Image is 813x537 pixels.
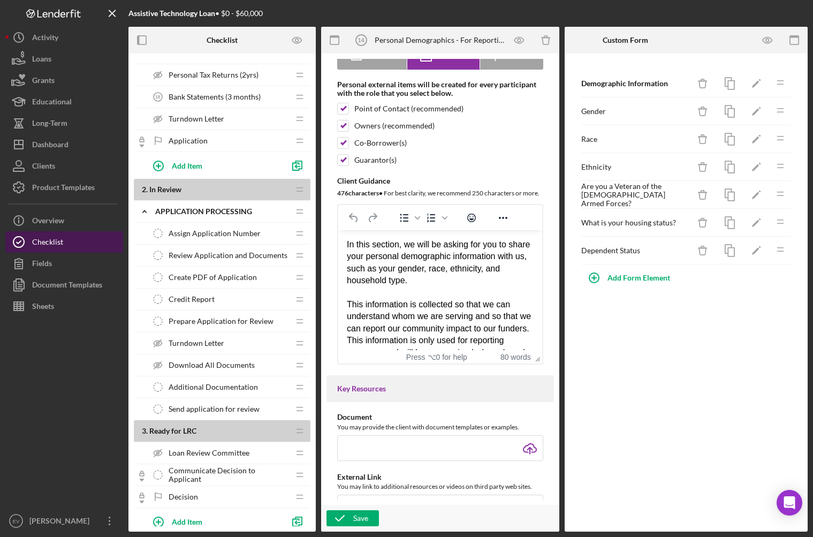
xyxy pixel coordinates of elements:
[5,70,123,91] button: Grants
[777,490,802,516] div: Open Intercom Messenger
[354,139,407,147] div: Co-Borrower(s)
[338,230,542,350] iframe: Rich Text Area
[5,91,123,112] button: Educational
[169,137,208,145] span: Application
[531,350,542,364] div: Press the Up and Down arrow keys to resize the editor.
[32,210,64,234] div: Overview
[337,177,543,185] div: Client Guidance
[5,296,123,317] button: Sheets
[5,231,123,253] button: Checklist
[169,229,261,238] span: Assign Application Number
[462,210,481,225] button: Emojis
[581,182,690,208] div: Are you a Veteran of the [DEMOGRAPHIC_DATA] Armed Forces?
[354,104,464,113] div: Point of Contact (recommended)
[169,405,260,413] span: Send application for review
[5,177,123,198] button: Product Templates
[169,71,259,79] span: Personal Tax Returns (2yrs)
[345,210,363,225] button: Undo
[32,155,55,179] div: Clients
[149,426,196,435] span: Ready for LRC
[145,155,284,176] button: Add Item
[172,155,202,176] div: Add Item
[207,36,238,44] b: Checklist
[581,79,668,88] b: Demographic Information
[337,422,543,433] div: You may provide the client with document templates or examples.
[603,36,648,44] b: Custom Form
[363,210,382,225] button: Redo
[149,185,181,194] span: In Review
[13,518,20,524] text: EV
[32,112,67,137] div: Long-Term
[422,210,449,225] div: Numbered list
[32,48,51,72] div: Loans
[581,107,690,116] div: Gender
[5,48,123,70] button: Loans
[155,94,161,100] tspan: 18
[581,246,690,255] div: Dependent Status
[5,274,123,296] button: Document Templates
[5,27,123,48] a: Activity
[5,112,123,134] button: Long-Term
[32,70,55,94] div: Grants
[169,493,198,501] span: Decision
[32,296,54,320] div: Sheets
[337,188,543,199] div: For best clarity, we recommend 250 characters or more.
[5,210,123,231] button: Overview
[375,36,506,44] div: Personal Demographics - For Reporting Purposes Only
[581,135,690,143] div: Race
[169,93,261,101] span: Bank Statements (3 months)
[9,9,195,57] div: In this section, we will be asking for you to share your personal demographic information with us...
[169,251,287,260] span: Review Application and Documents
[285,28,309,52] button: Preview as
[128,9,215,18] b: Assistive Technology Loan
[5,134,123,155] button: Dashboard
[32,91,72,115] div: Educational
[337,189,383,197] b: 476 character s •
[32,134,69,158] div: Dashboard
[169,115,224,123] span: Turndown Letter
[358,37,364,43] tspan: 14
[337,384,543,393] div: Key Resources
[142,426,148,435] span: 3 .
[9,69,195,128] div: This information is collected so that we can understand whom we are serving and so that we can re...
[169,383,258,391] span: Additional Documentation
[32,27,58,51] div: Activity
[169,339,224,347] span: Turndown Letter
[354,122,435,130] div: Owners (recommended)
[494,210,512,225] button: Reveal or hide additional toolbar items
[337,481,543,492] div: You may link to additional resources or videos on third party web sites.
[145,511,284,532] button: Add Item
[337,80,543,97] div: Personal external items will be created for every participant with the role that you select below.
[32,253,52,277] div: Fields
[581,163,690,171] div: Ethnicity
[32,274,102,298] div: Document Templates
[172,511,202,532] div: Add Item
[405,353,468,361] div: Press ⌥0 for help
[500,353,531,361] button: 80 words
[581,218,690,227] div: What is your housing status?
[169,361,255,369] span: Download All Documents
[337,413,543,421] div: Document
[169,295,215,304] span: Credit Report
[607,267,670,289] div: Add Form Element
[337,473,543,481] div: External Link
[353,510,368,526] div: Save
[27,510,96,534] div: [PERSON_NAME]
[5,253,123,274] a: Fields
[5,155,123,177] button: Clients
[128,9,263,18] div: • $0 - $60,000
[5,510,123,532] button: EV[PERSON_NAME]
[142,185,148,194] span: 2 .
[169,273,257,282] span: Create PDF of Application
[169,317,273,326] span: Prepare Application for Review
[169,449,249,457] span: Loan Review Committee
